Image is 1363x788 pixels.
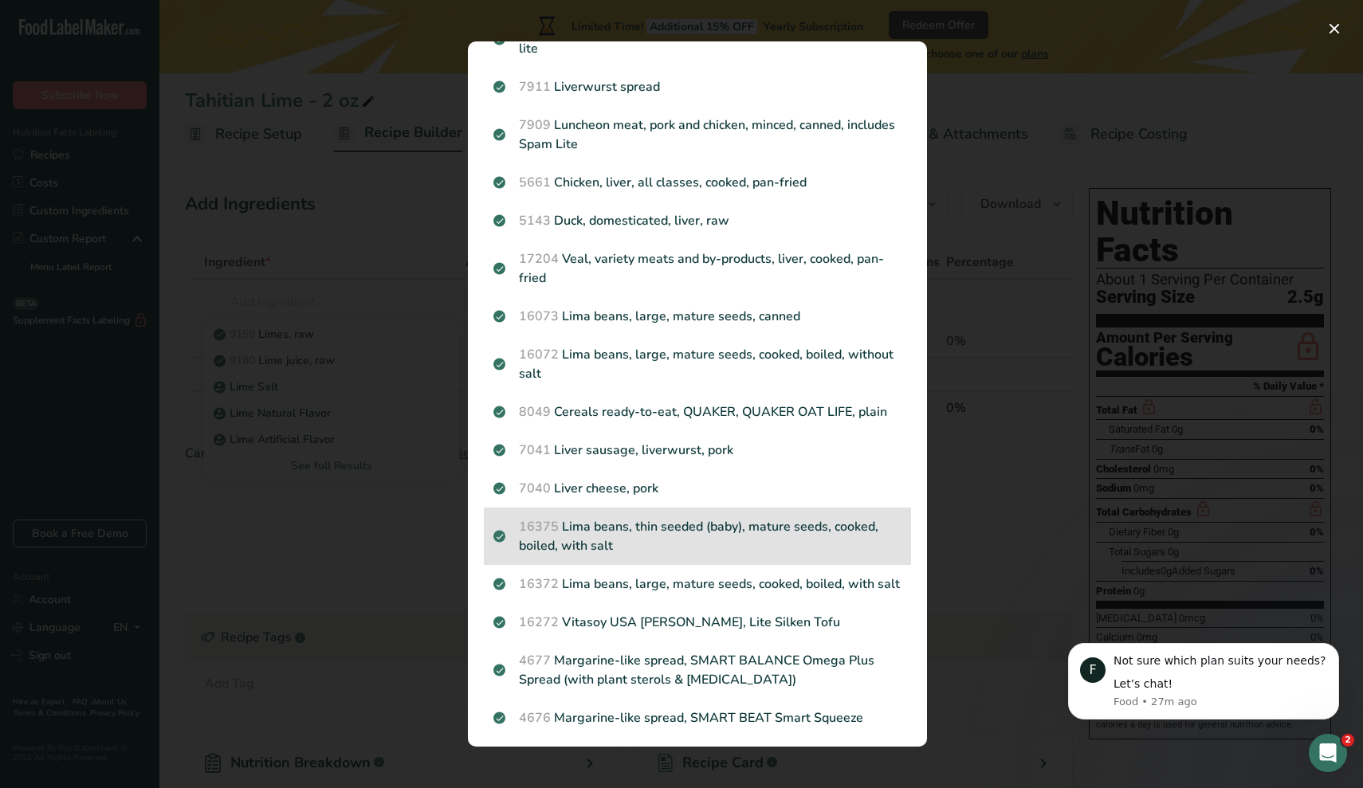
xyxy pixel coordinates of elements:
span: 16072 [519,346,559,363]
p: Lima beans, large, mature seeds, cooked, boiled, with salt [493,574,901,594]
span: 17204 [519,250,559,268]
p: Luncheon meat, pork and chicken, minced, canned, includes Spam Lite [493,116,901,154]
p: Liverwurst spread [493,77,901,96]
p: Margarine-like spread, SMART BALANCE Omega Plus Spread (with plant sterols & [MEDICAL_DATA]) [493,651,901,689]
p: Lima beans, thin seeded (baby), mature seeds, cooked, boiled, with salt [493,517,901,555]
span: 7911 [519,78,551,96]
p: Margarine-like spread, SMART BEAT Smart Squeeze [493,708,901,727]
p: Vitasoy USA [PERSON_NAME], Lite Silken Tofu [493,613,901,632]
iframe: Intercom live chat [1309,734,1347,772]
span: 7909 [519,116,551,134]
span: 2 [1341,734,1354,747]
span: 5143 [519,212,551,229]
p: Veal, variety meats and by-products, liver, cooked, pan-fried [493,249,901,288]
p: Lima beans, large, mature seeds, canned [493,307,901,326]
span: 16372 [519,575,559,593]
span: 4677 [519,652,551,669]
span: 4676 [519,709,551,727]
iframe: Intercom notifications message [1044,620,1363,745]
span: 16073 [519,308,559,325]
p: Lima beans, large, mature seeds, cooked, boiled, without salt [493,345,901,383]
span: 7040 [519,480,551,497]
span: 16272 [519,614,559,631]
span: 7041 [519,441,551,459]
p: Liver sausage, liverwurst, pork [493,441,901,460]
span: 8049 [519,403,551,421]
p: Chicken, liver, all classes, cooked, pan-fried [493,173,901,192]
span: 16375 [519,518,559,535]
span: 5661 [519,174,551,191]
p: Liver cheese, pork [493,479,901,498]
p: Duck, domesticated, liver, raw [493,211,901,230]
p: Cereals ready-to-eat, QUAKER, QUAKER OAT LIFE, plain [493,402,901,421]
